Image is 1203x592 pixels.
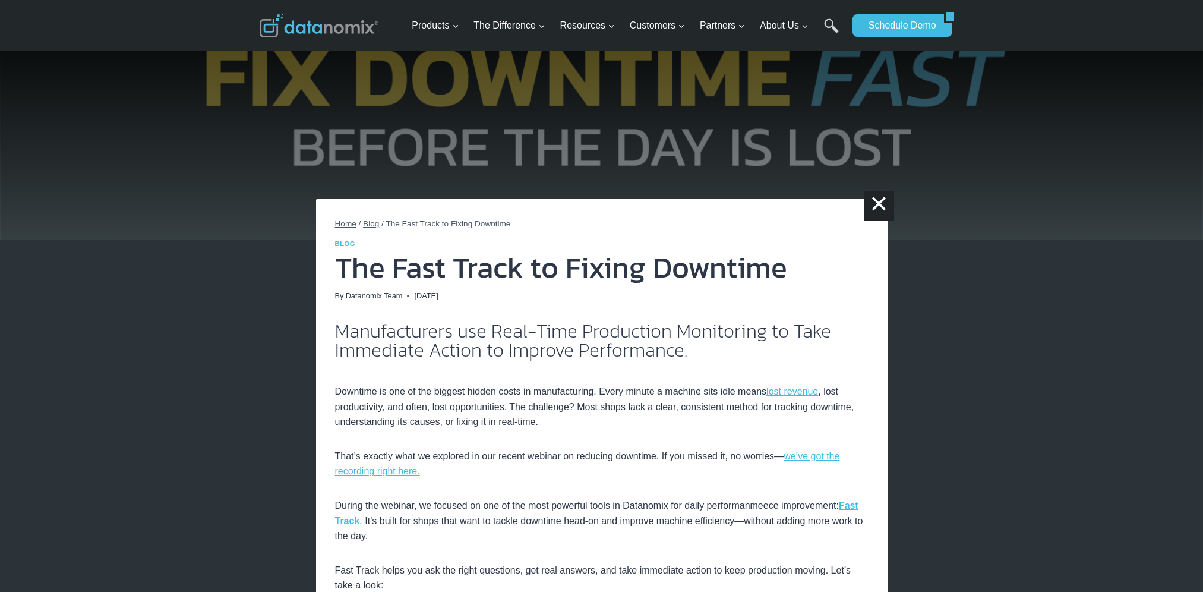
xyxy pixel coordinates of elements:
span: Resources [560,18,615,33]
a: Blog [363,219,379,228]
h1: The Fast Track to Fixing Downtime [335,253,869,282]
span: The Fast Track to Fixing Downtime [386,219,510,228]
nav: Primary Navigation [407,7,847,45]
span: / [359,219,361,228]
a: Home [335,219,356,228]
a: Fast Track [335,500,858,526]
nav: Breadcrumbs [335,218,869,231]
p: Downtime is one of the biggest hidden costs in manufacturing. Every minute a machine sits idle me... [335,369,869,430]
a: × [864,191,893,221]
span: / [381,219,384,228]
span: Partners [700,18,745,33]
p: That’s exactly what we explored in our recent webinar on reducing downtime. If you missed it, no ... [335,449,869,479]
span: Products [412,18,459,33]
span: About Us [760,18,809,33]
a: lost revenue [766,386,818,396]
span: The Difference [473,18,545,33]
h2: Manufacturers use Real-Time Production Monitoring to Take Immediate Action to Improve Performance. [335,322,869,360]
a: Schedule Demo [852,14,944,37]
time: [DATE] [414,290,438,302]
p: During the webinar, we focused on one of the most powerful tools in Datanomix for daily performan... [335,498,869,544]
span: Customers [630,18,685,33]
a: Blog [335,240,356,247]
a: Datanomix Team [346,291,403,300]
img: Datanomix [260,14,378,37]
span: By [335,290,344,302]
a: Search [824,18,839,45]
